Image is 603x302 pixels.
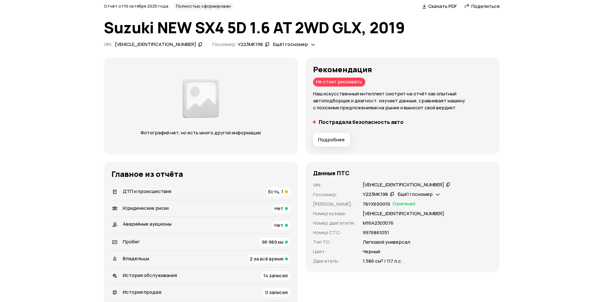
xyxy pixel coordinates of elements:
span: Подробнее [318,137,345,143]
p: Фотографий нет, но есть много другой информации [135,129,267,136]
p: Номер кузова : [313,210,355,217]
span: История продаж [123,289,162,295]
p: М16А2303076 [363,220,393,227]
div: Полностью сформирован [173,3,233,10]
span: ДТП и происшествия [123,188,171,195]
span: Нет [274,205,283,212]
span: Нет [274,222,283,228]
span: Пробег [123,238,140,245]
a: Поделиться [464,3,499,10]
p: Номер СТС : [313,229,355,236]
p: Номер двигателя : [313,220,355,227]
div: У223МК198 [363,191,388,198]
p: 1 586 см³ / 117 л.с. [363,258,402,265]
p: Наш искусственный интеллект смотрит на отчёт как опытный автоподборщик и диагност: изучает данные... [313,90,492,111]
span: Отчёт от 10 октября 2025 года [104,3,168,9]
p: Тип ТС : [313,239,355,246]
p: [PERSON_NAME] : [313,201,355,208]
span: 2 за всё время [250,255,283,262]
p: Двигатель : [313,258,355,265]
span: 96 989 км [262,239,283,245]
span: 14 записей [263,272,288,279]
span: 0 записей [265,289,288,296]
span: Оригинал [393,201,415,208]
button: Подробнее [313,133,350,147]
p: Легковой универсал [363,239,410,246]
p: Цвет : [313,248,355,255]
p: VIN : [313,182,355,189]
p: Госномер : [313,191,355,198]
div: [VEHICLE_IDENTIFICATION_NUMBER] [115,41,196,48]
h3: Рекомендация [313,65,492,74]
span: Поделиться [471,3,499,10]
h1: Suzuki NEW SX4 5D 1.6 AT 2WD GLX, 2019 [104,19,499,36]
span: Есть, 1 [268,188,283,195]
span: Юридические риски [123,205,169,211]
h4: Данные ПТС [313,170,349,177]
span: Ещё 1 госномер [398,191,433,197]
p: [VEHICLE_IDENTIFICATION_NUMBER] [363,210,444,217]
p: 78УХ650019 [363,201,390,208]
span: Скачать PDF [428,3,457,10]
span: История обслуживания [123,272,177,279]
p: 9976861051 [363,229,389,236]
span: Ещё 1 госномер [273,41,308,48]
a: Скачать PDF [422,3,457,10]
div: У223МК198 [238,41,263,48]
h3: Главное из отчёта [111,170,290,178]
p: Черный [363,248,380,255]
span: Госномер: [212,41,237,48]
div: Не стоит рисковать [313,78,365,87]
span: VIN : [104,41,112,48]
h5: Пострадала безопасность авто [319,119,404,125]
span: Аварийные аукционы [123,221,172,227]
div: [VEHICLE_IDENTIFICATION_NUMBER] [363,182,444,188]
img: 2a3f492e8892fc00.png [181,75,221,122]
span: Владельцы [123,255,149,262]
